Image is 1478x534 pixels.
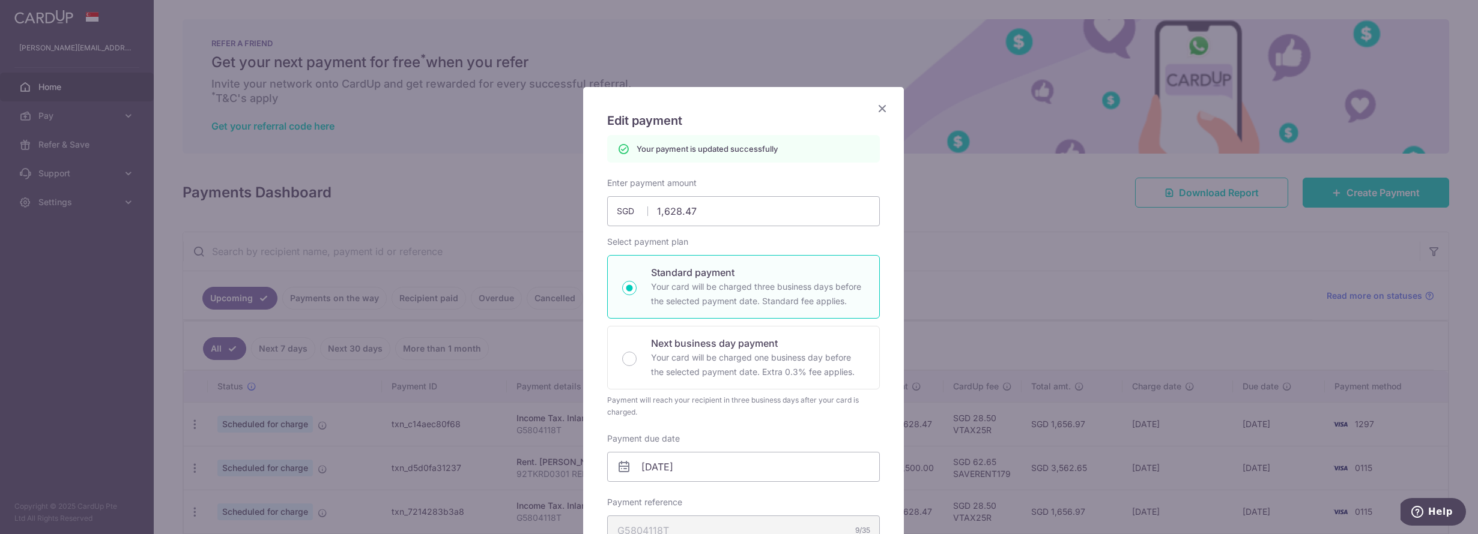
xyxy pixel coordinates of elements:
label: Payment due date [607,433,680,445]
p: Your payment is updated successfully [637,143,778,155]
p: Your card will be charged one business day before the selected payment date. Extra 0.3% fee applies. [651,350,865,379]
label: Enter payment amount [607,177,697,189]
span: SGD [617,205,648,217]
button: Close [875,101,889,116]
input: 0.00 [607,196,880,226]
h5: Edit payment [607,111,880,130]
input: DD / MM / YYYY [607,452,880,482]
label: Select payment plan [607,236,688,248]
p: Next business day payment [651,336,865,350]
p: Standard payment [651,265,865,280]
label: Payment reference [607,496,682,508]
div: Payment will reach your recipient in three business days after your card is charged. [607,394,880,418]
iframe: Opens a widget where you can find more information [1401,498,1466,528]
p: Your card will be charged three business days before the selected payment date. Standard fee appl... [651,280,865,308]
